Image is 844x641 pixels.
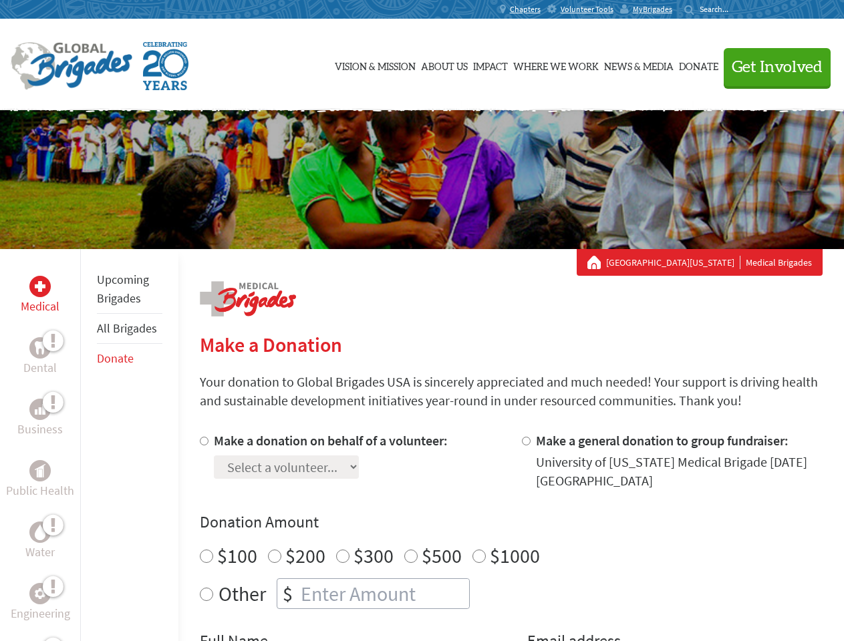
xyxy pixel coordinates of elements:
[29,583,51,604] div: Engineering
[17,399,63,439] a: BusinessBusiness
[298,579,469,608] input: Enter Amount
[97,344,162,373] li: Donate
[604,31,674,98] a: News & Media
[29,337,51,359] div: Dental
[21,297,59,316] p: Medical
[143,42,188,90] img: Global Brigades Celebrating 20 Years
[490,543,540,568] label: $1000
[21,276,59,316] a: MedicalMedical
[536,453,823,490] div: University of [US_STATE] Medical Brigade [DATE] [GEOGRAPHIC_DATA]
[23,359,57,377] p: Dental
[561,4,613,15] span: Volunteer Tools
[17,420,63,439] p: Business
[35,404,45,415] img: Business
[536,432,789,449] label: Make a general donation to group fundraiser:
[97,351,134,366] a: Donate
[35,281,45,292] img: Medical
[335,31,416,98] a: Vision & Mission
[6,460,74,500] a: Public HealthPublic Health
[473,31,508,98] a: Impact
[35,588,45,599] img: Engineering
[35,341,45,354] img: Dental
[11,604,70,623] p: Engineering
[633,4,672,15] span: MyBrigades
[422,543,462,568] label: $500
[732,59,823,75] span: Get Involved
[97,320,157,336] a: All Brigades
[354,543,394,568] label: $300
[510,4,541,15] span: Chapters
[23,337,57,377] a: DentalDental
[214,432,448,449] label: Make a donation on behalf of a volunteer:
[35,524,45,540] img: Water
[25,543,55,562] p: Water
[97,265,162,314] li: Upcoming Brigades
[11,583,70,623] a: EngineeringEngineering
[285,543,325,568] label: $200
[29,460,51,481] div: Public Health
[277,579,298,608] div: $
[724,48,831,86] button: Get Involved
[35,464,45,477] img: Public Health
[29,521,51,543] div: Water
[513,31,599,98] a: Where We Work
[700,4,738,14] input: Search...
[587,256,812,269] div: Medical Brigades
[421,31,468,98] a: About Us
[11,42,132,90] img: Global Brigades Logo
[679,31,718,98] a: Donate
[29,399,51,420] div: Business
[200,333,823,357] h2: Make a Donation
[217,543,257,568] label: $100
[97,272,149,306] a: Upcoming Brigades
[200,281,296,316] img: logo-medical.png
[97,314,162,344] li: All Brigades
[25,521,55,562] a: WaterWater
[29,276,51,297] div: Medical
[200,373,823,410] p: Your donation to Global Brigades USA is sincerely appreciated and much needed! Your support is dr...
[200,511,823,533] h4: Donation Amount
[606,256,740,269] a: [GEOGRAPHIC_DATA][US_STATE]
[6,481,74,500] p: Public Health
[219,578,266,609] label: Other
